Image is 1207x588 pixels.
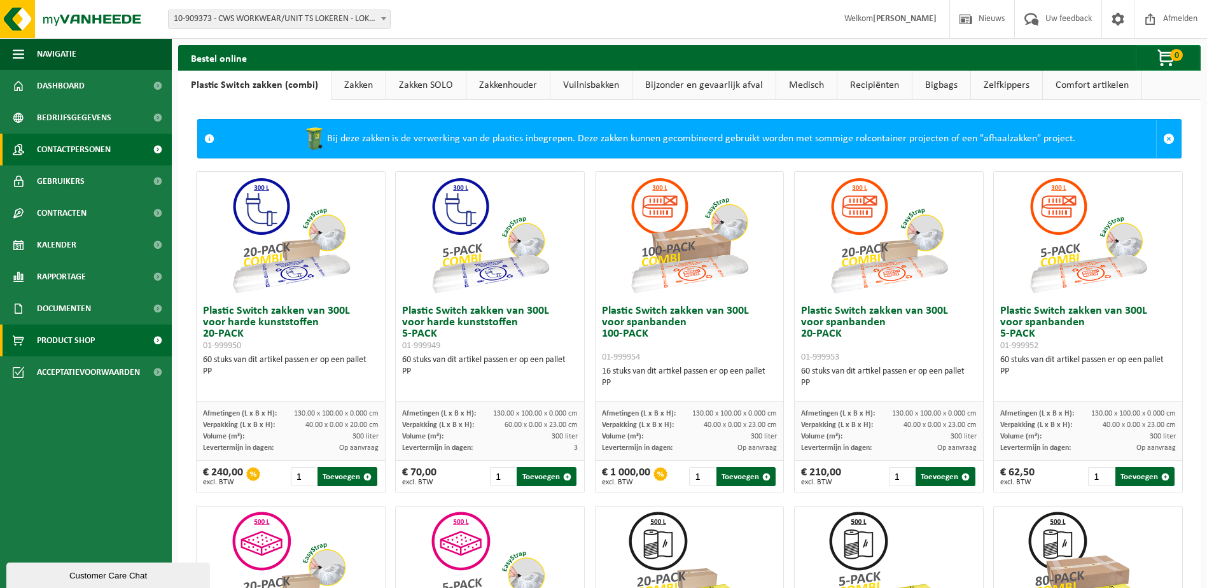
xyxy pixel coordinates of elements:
span: 10-909373 - CWS WORKWEAR/UNIT TS LOKEREN - LOKEREN [169,10,390,28]
input: 1 [889,467,914,486]
a: Bijzonder en gevaarlijk afval [632,71,776,100]
span: 3 [574,444,578,452]
button: Toevoegen [317,467,377,486]
input: 1 [1088,467,1113,486]
input: 1 [490,467,515,486]
a: Plastic Switch zakken (combi) [178,71,331,100]
span: 40.00 x 0.00 x 20.00 cm [305,421,379,429]
a: Zakken [331,71,386,100]
span: Afmetingen (L x B x H): [203,410,277,417]
span: Levertermijn in dagen: [602,444,673,452]
span: Contactpersonen [37,134,111,165]
span: Volume (m³): [203,433,244,440]
span: Contracten [37,197,87,229]
a: Sluit melding [1156,120,1181,158]
span: Volume (m³): [1000,433,1042,440]
div: € 70,00 [402,467,436,486]
img: 01-999949 [426,172,554,299]
span: Levertermijn in dagen: [203,444,274,452]
img: 01-999950 [227,172,354,299]
h3: Plastic Switch zakken van 300L voor spanbanden 100-PACK [602,305,778,363]
button: Toevoegen [1115,467,1175,486]
span: excl. BTW [203,479,243,486]
div: PP [1000,366,1176,377]
span: excl. BTW [602,479,650,486]
span: 10-909373 - CWS WORKWEAR/UNIT TS LOKEREN - LOKEREN [168,10,391,29]
input: 1 [689,467,715,486]
span: Afmetingen (L x B x H): [801,410,875,417]
div: 16 stuks van dit artikel passen er op een pallet [602,366,778,389]
span: Afmetingen (L x B x H): [602,410,676,417]
span: 01-999952 [1000,341,1038,351]
span: 130.00 x 100.00 x 0.000 cm [692,410,777,417]
div: € 62,50 [1000,467,1035,486]
button: Toevoegen [916,467,975,486]
span: Kalender [37,229,76,261]
div: € 210,00 [801,467,841,486]
h2: Bestel online [178,45,260,70]
span: Verpakking (L x B x H): [602,421,674,429]
span: Verpakking (L x B x H): [203,421,275,429]
h3: Plastic Switch zakken van 300L voor harde kunststoffen 20-PACK [203,305,379,351]
span: 300 liter [951,433,977,440]
span: 40.00 x 0.00 x 23.00 cm [904,421,977,429]
span: 300 liter [1150,433,1176,440]
span: Afmetingen (L x B x H): [402,410,476,417]
span: 130.00 x 100.00 x 0.000 cm [493,410,578,417]
span: Op aanvraag [1136,444,1176,452]
span: Acceptatievoorwaarden [37,356,140,388]
span: excl. BTW [402,479,436,486]
span: Rapportage [37,261,86,293]
span: Op aanvraag [937,444,977,452]
div: 60 stuks van dit artikel passen er op een pallet [801,366,977,389]
span: Documenten [37,293,91,325]
a: Comfort artikelen [1043,71,1141,100]
span: Op aanvraag [737,444,777,452]
span: 01-999949 [402,341,440,351]
span: Product Shop [37,325,95,356]
span: Levertermijn in dagen: [1000,444,1071,452]
span: 40.00 x 0.00 x 23.00 cm [1103,421,1176,429]
span: Dashboard [37,70,85,102]
span: 60.00 x 0.00 x 23.00 cm [505,421,578,429]
h3: Plastic Switch zakken van 300L voor harde kunststoffen 5-PACK [402,305,578,351]
span: Afmetingen (L x B x H): [1000,410,1074,417]
span: Levertermijn in dagen: [801,444,872,452]
div: 60 stuks van dit artikel passen er op een pallet [402,354,578,377]
a: Vuilnisbakken [550,71,632,100]
span: 300 liter [352,433,379,440]
img: 01-999952 [1024,172,1152,299]
span: Levertermijn in dagen: [402,444,473,452]
span: 01-999950 [203,341,241,351]
a: Medisch [776,71,837,100]
span: Op aanvraag [339,444,379,452]
span: Verpakking (L x B x H): [402,421,474,429]
span: 01-999953 [801,353,839,362]
span: Volume (m³): [801,433,842,440]
div: PP [402,366,578,377]
button: Toevoegen [716,467,776,486]
h3: Plastic Switch zakken van 300L voor spanbanden 5-PACK [1000,305,1176,351]
span: Gebruikers [37,165,85,197]
span: 300 liter [552,433,578,440]
span: excl. BTW [1000,479,1035,486]
div: 60 stuks van dit artikel passen er op een pallet [1000,354,1176,377]
span: Verpakking (L x B x H): [801,421,873,429]
span: 130.00 x 100.00 x 0.000 cm [294,410,379,417]
span: 130.00 x 100.00 x 0.000 cm [892,410,977,417]
button: 0 [1136,45,1199,71]
span: 01-999954 [602,353,640,362]
div: Bij deze zakken is de verwerking van de plastics inbegrepen. Deze zakken kunnen gecombineerd gebr... [221,120,1156,158]
strong: [PERSON_NAME] [873,14,937,24]
input: 1 [291,467,316,486]
a: Zakkenhouder [466,71,550,100]
a: Zelfkippers [971,71,1042,100]
iframe: chat widget [6,560,213,588]
div: PP [203,366,379,377]
img: 01-999953 [825,172,952,299]
a: Recipiënten [837,71,912,100]
a: Zakken SOLO [386,71,466,100]
button: Toevoegen [517,467,576,486]
span: 300 liter [751,433,777,440]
